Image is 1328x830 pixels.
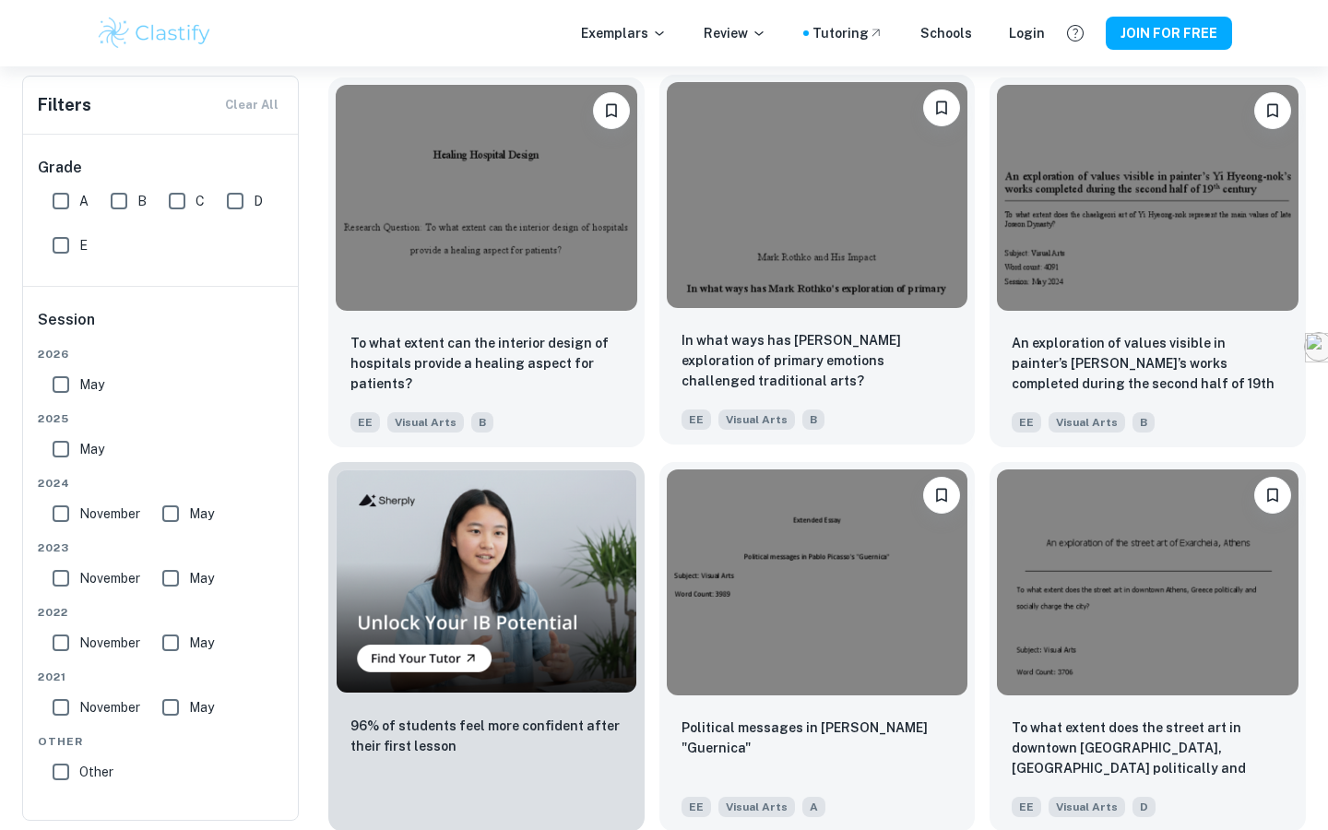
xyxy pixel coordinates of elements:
[79,633,140,653] span: November
[997,85,1298,311] img: Visual Arts EE example thumbnail: An exploration of values visible in pain
[802,409,824,430] span: B
[659,77,976,447] a: Please log in to bookmark exemplarsIn what ways has Mark Rothko's exploration of primary emotions...
[718,797,795,817] span: Visual Arts
[682,409,711,430] span: EE
[189,633,214,653] span: May
[38,539,285,556] span: 2023
[38,346,285,362] span: 2026
[79,568,140,588] span: November
[38,309,285,346] h6: Session
[350,412,380,433] span: EE
[718,409,795,430] span: Visual Arts
[1049,412,1125,433] span: Visual Arts
[350,333,622,394] p: To what extent can the interior design of hospitals provide a healing aspect for patients?
[1254,477,1291,514] button: Please log in to bookmark exemplars
[336,85,637,311] img: Visual Arts EE example thumbnail: To what extent can the interior design o
[704,23,766,43] p: Review
[802,797,825,817] span: A
[682,797,711,817] span: EE
[667,469,968,695] img: Visual Arts EE example thumbnail: Political messages in Pablo Picasso's "G
[79,762,113,782] span: Other
[997,469,1298,695] img: Visual Arts EE example thumbnail: To what extent does the street art in do
[1009,23,1045,43] a: Login
[189,697,214,717] span: May
[1132,797,1156,817] span: D
[189,504,214,524] span: May
[812,23,883,43] a: Tutoring
[79,374,104,395] span: May
[923,477,960,514] button: Please log in to bookmark exemplars
[387,412,464,433] span: Visual Arts
[196,191,205,211] span: C
[254,191,263,211] span: D
[328,77,645,447] a: Please log in to bookmark exemplarsTo what extent can the interior design of hospitals provide a ...
[350,716,622,756] p: 96% of students feel more confident after their first lesson
[1254,92,1291,129] button: Please log in to bookmark exemplars
[923,89,960,126] button: Please log in to bookmark exemplars
[38,733,285,750] span: Other
[137,191,147,211] span: B
[990,77,1306,447] a: Please log in to bookmark exemplarsAn exploration of values visible in painter’s Yi Hyeong-nok’s ...
[471,412,493,433] span: B
[1132,412,1155,433] span: B
[38,669,285,685] span: 2021
[581,23,667,43] p: Exemplars
[38,604,285,621] span: 2022
[1106,17,1232,50] button: JOIN FOR FREE
[38,157,285,179] h6: Grade
[593,92,630,129] button: Please log in to bookmark exemplars
[79,235,88,255] span: E
[79,439,104,459] span: May
[682,330,954,391] p: In what ways has Mark Rothko's exploration of primary emotions challenged traditional arts?
[79,191,89,211] span: A
[79,504,140,524] span: November
[1012,797,1041,817] span: EE
[667,82,968,308] img: Visual Arts EE example thumbnail: In what ways has Mark Rothko's explorati
[1012,333,1284,396] p: An exploration of values visible in painter’s Yi Hyeong-nok’s works completed during the second h...
[38,92,91,118] h6: Filters
[1012,717,1284,780] p: To what extent does the street art in downtown Athens, Greece politically and socially charge the...
[79,697,140,717] span: November
[920,23,972,43] a: Schools
[38,410,285,427] span: 2025
[1012,412,1041,433] span: EE
[38,475,285,492] span: 2024
[1060,18,1091,49] button: Help and Feedback
[336,469,637,694] img: Thumbnail
[189,568,214,588] span: May
[1049,797,1125,817] span: Visual Arts
[96,15,213,52] img: Clastify logo
[682,717,954,758] p: Political messages in Pablo Picasso's "Guernica"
